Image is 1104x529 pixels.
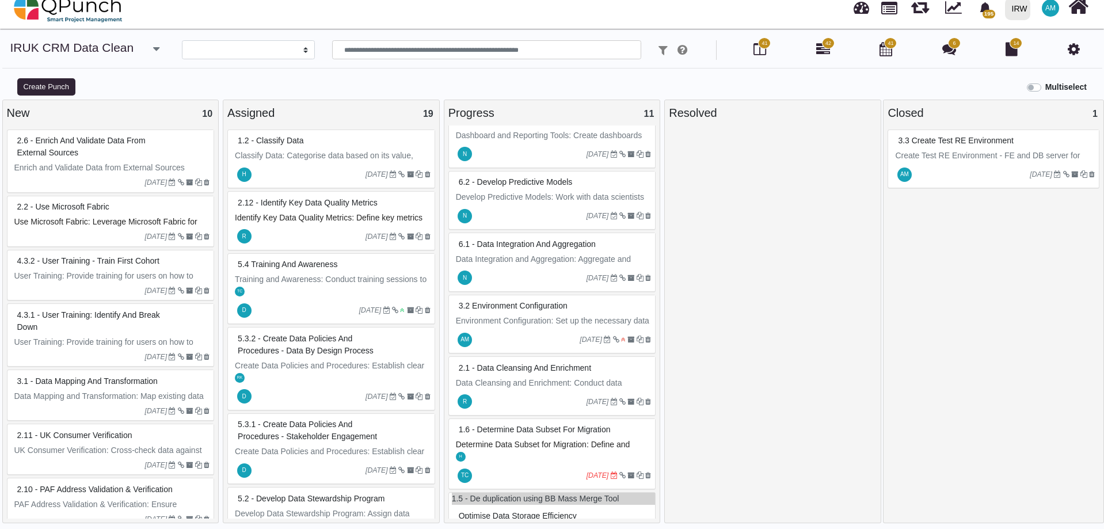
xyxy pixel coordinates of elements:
[195,353,202,360] i: Clone
[619,275,626,281] i: Dependant Task
[227,104,435,121] div: Assigned
[611,472,618,479] i: Due Date
[366,233,388,241] i: [DATE]
[416,393,422,400] i: Clone
[456,440,637,485] span: Determine Data Subset for Migration: Define and determine the specific subset of data that will b...
[237,389,252,404] span: Debs
[398,233,405,240] i: Dependant Task
[888,104,1099,121] div: Closed
[237,463,252,478] span: Debs
[195,516,202,523] i: Clone
[359,306,382,314] i: [DATE]
[458,147,472,161] span: Nizamp
[17,78,75,96] button: Create Punch
[178,408,184,414] i: Dependant Task
[407,171,414,178] i: Archive
[407,307,414,314] i: Archive
[237,290,242,294] span: TC
[459,239,596,249] span: #83082
[942,42,956,56] i: Punch Discussion
[366,393,388,401] i: [DATE]
[178,462,184,469] i: Dependant Task
[235,287,245,296] span: Tayyib Choudhury
[10,41,134,54] a: IRUK CRM Data Clean
[425,467,431,474] i: Delete
[390,467,397,474] i: Due Date
[898,136,1014,145] span: #83513
[448,104,656,121] div: Progress
[242,172,246,177] span: H
[425,233,431,240] i: Delete
[669,104,877,121] div: Resolved
[1092,109,1098,119] span: 1
[195,462,202,469] i: Clone
[144,353,167,361] i: [DATE]
[637,212,644,219] i: Clone
[202,109,212,119] span: 10
[604,336,611,343] i: Due Date
[425,307,431,314] i: Delete
[17,136,146,157] span: #83517
[423,109,433,119] span: 19
[425,393,431,400] i: Delete
[880,42,892,56] i: Calendar
[169,287,176,294] i: Due Date
[637,398,644,405] i: Clone
[456,253,652,290] p: Data Integration and Aggregation: Aggregate and integrate data from multiple sources to create a ...
[463,399,467,405] span: R
[242,307,246,313] span: D
[460,337,469,342] span: AM
[186,287,193,294] i: Archive
[195,287,202,294] i: Clone
[238,494,385,503] span: #83078
[627,151,634,158] i: Archive
[463,213,467,219] span: N
[14,270,210,306] p: User Training: Provide training for users on how to handle both systems during the transition per...
[178,353,184,360] i: Dependant Task
[1006,42,1018,56] i: Document Library
[645,275,651,281] i: Delete
[645,472,651,479] i: Delete
[186,516,193,523] i: Archive
[235,373,245,383] span: Rubina Khan
[238,420,377,441] span: #83079
[7,104,215,121] div: New
[611,275,618,281] i: Due Date
[463,275,467,281] span: N
[762,40,767,48] span: 41
[1089,171,1095,178] i: Delete
[237,303,252,318] span: Debs
[637,472,644,479] i: Clone
[459,511,577,520] span: #83051
[637,275,644,281] i: Clone
[204,516,210,523] i: Delete
[459,301,568,310] span: #83068
[1045,82,1087,92] b: Multiselect
[587,274,609,282] i: [DATE]
[366,466,388,474] i: [DATE]
[17,310,160,332] span: #83073
[14,390,210,427] p: Data Mapping and Transformation: Map existing data fields to their new counterparts in D365, ensu...
[456,377,652,425] p: Data Cleansing and Enrichment: Conduct data cleansing to remove duplicates, correct inaccuracies,...
[14,162,210,174] p: Enrich and Validate Data from External Sources
[1080,171,1087,178] i: Clone
[1054,171,1061,178] i: Due Date
[204,408,210,414] i: Delete
[1013,40,1019,48] span: 14
[14,217,212,250] span: Use Microsoft Fabric: Leverage Microsoft Fabric for data processing and transformation, ensuring ...
[816,42,830,56] i: Gantt
[1071,171,1078,178] i: Archive
[627,398,634,405] i: Archive
[458,209,472,223] span: Nizamp
[204,179,210,186] i: Delete
[458,271,472,285] span: Nizamp
[17,256,159,265] span: #83074
[178,233,184,240] i: Dependant Task
[14,336,210,372] p: User Training: Provide training for users on how to handle both systems during the transition per...
[587,398,609,406] i: [DATE]
[463,151,467,157] span: N
[587,212,609,220] i: [DATE]
[383,307,390,314] i: Due Date
[416,233,422,240] i: Clone
[195,408,202,414] i: Clone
